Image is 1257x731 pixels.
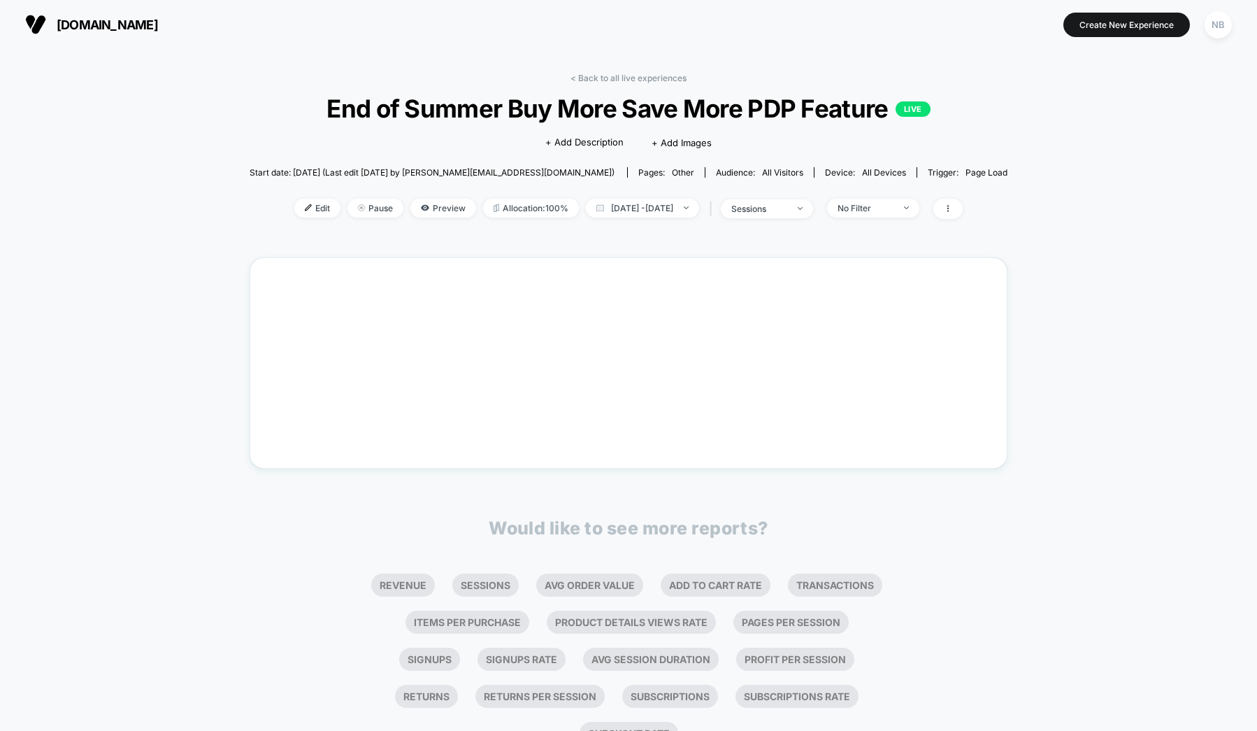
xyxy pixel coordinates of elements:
div: Pages: [638,167,694,178]
p: Would like to see more reports? [489,518,768,539]
img: end [798,207,803,210]
li: Pages Per Session [733,611,849,634]
li: Sessions [452,574,519,597]
span: Allocation: 100% [483,199,579,218]
button: Create New Experience [1063,13,1190,37]
li: Signups [399,648,460,671]
li: Signups Rate [477,648,566,671]
li: Returns [395,685,458,708]
img: end [684,206,689,209]
span: Edit [294,199,340,218]
div: sessions [731,204,787,214]
span: Device: [814,167,917,178]
img: rebalance [494,204,499,212]
a: < Back to all live experiences [570,73,687,83]
li: Avg Order Value [536,574,643,597]
img: calendar [596,204,604,211]
li: Items Per Purchase [405,611,529,634]
img: end [904,206,909,209]
span: | [706,199,721,219]
li: Product Details Views Rate [547,611,716,634]
li: Subscriptions [622,685,718,708]
div: Audience: [716,167,803,178]
li: Subscriptions Rate [735,685,859,708]
li: Returns Per Session [475,685,605,708]
img: end [358,204,365,211]
li: Transactions [788,574,882,597]
button: [DOMAIN_NAME] [21,13,162,36]
li: Revenue [371,574,435,597]
span: All Visitors [762,167,803,178]
span: other [672,167,694,178]
li: Add To Cart Rate [661,574,770,597]
span: [DATE] - [DATE] [586,199,699,218]
span: all devices [862,167,906,178]
p: LIVE [896,101,931,117]
span: Preview [410,199,476,218]
div: No Filter [838,203,893,213]
span: + Add Description [545,136,624,150]
span: Page Load [965,167,1007,178]
span: Pause [347,199,403,218]
div: Trigger: [928,167,1007,178]
img: Visually logo [25,14,46,35]
button: NB [1200,10,1236,39]
span: Start date: [DATE] (Last edit [DATE] by [PERSON_NAME][EMAIL_ADDRESS][DOMAIN_NAME]) [250,167,615,178]
li: Avg Session Duration [583,648,719,671]
span: + Add Images [652,137,712,148]
li: Profit Per Session [736,648,854,671]
span: End of Summer Buy More Save More PDP Feature [287,94,969,123]
img: edit [305,204,312,211]
span: [DOMAIN_NAME] [57,17,158,32]
div: NB [1205,11,1232,38]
